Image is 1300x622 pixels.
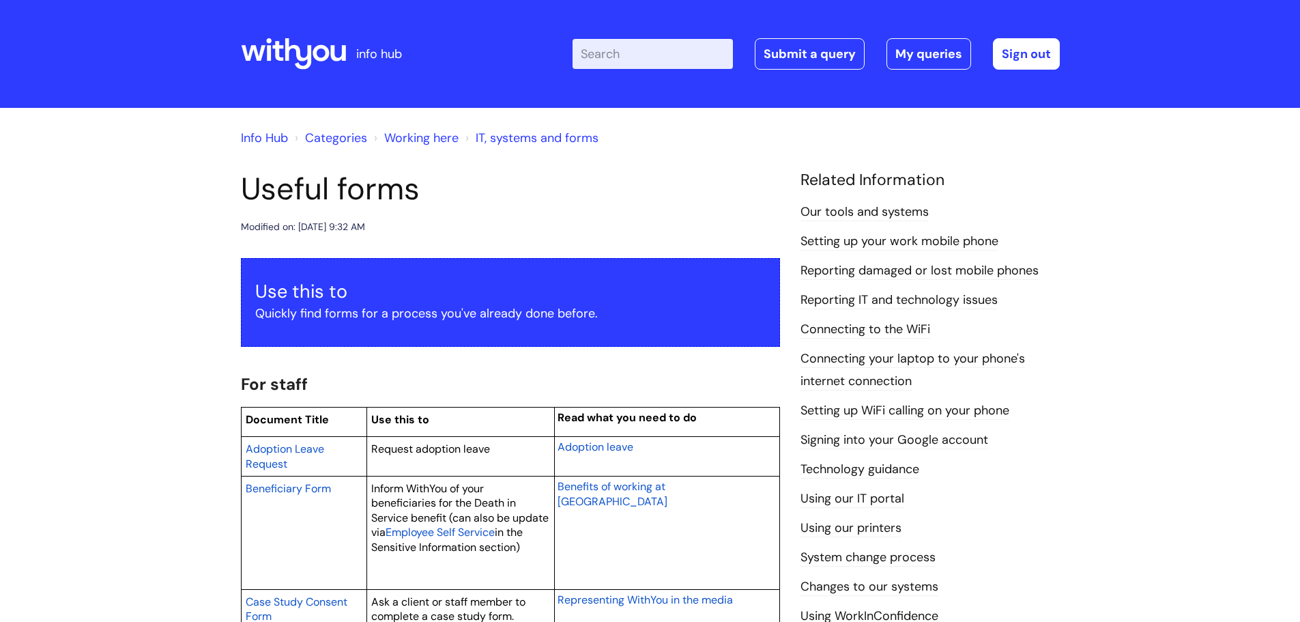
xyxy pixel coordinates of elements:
span: Use this to [371,412,429,427]
a: Employee Self Service [386,524,495,540]
a: Categories [305,130,367,146]
div: Modified on: [DATE] 9:32 AM [241,218,365,236]
div: | - [573,38,1060,70]
li: Working here [371,127,459,149]
span: in the Sensitive Information section) [371,525,523,554]
span: Adoption Leave Request [246,442,324,471]
p: Quickly find forms for a process you've already done before. [255,302,766,324]
span: Representing WithYou in the media [558,593,733,607]
li: IT, systems and forms [462,127,598,149]
h4: Related Information [800,171,1060,190]
p: info hub [356,43,402,65]
a: Adoption leave [558,438,633,455]
a: Info Hub [241,130,288,146]
li: Solution home [291,127,367,149]
h1: Useful forms [241,171,780,208]
span: Read what you need to do [558,410,697,425]
span: Adoption leave [558,440,633,454]
a: Connecting to the WiFi [800,321,930,339]
a: Adoption Leave Request [246,440,324,472]
span: Benefits of working at [GEOGRAPHIC_DATA] [558,479,667,509]
span: For staff [241,373,308,395]
a: Benefits of working at [GEOGRAPHIC_DATA] [558,478,667,509]
a: Changes to our systems [800,578,938,596]
a: Signing into your Google account [800,432,988,449]
a: System change process [800,549,936,567]
a: My queries [886,38,971,70]
a: Setting up your work mobile phone [800,233,998,251]
a: Using our IT portal [800,490,904,508]
a: Sign out [993,38,1060,70]
a: Reporting damaged or lost mobile phones [800,262,1039,280]
span: Inform WithYou of your beneficiaries for the Death in Service benefit (can also be update via [371,481,549,540]
a: Working here [384,130,459,146]
a: Connecting your laptop to your phone's internet connection [800,350,1025,390]
span: Request adoption leave [371,442,490,456]
span: Beneficiary Form [246,481,331,496]
a: Representing WithYou in the media [558,591,733,608]
a: Technology guidance [800,461,919,479]
h3: Use this to [255,281,766,302]
a: Our tools and systems [800,203,929,221]
span: Employee Self Service [386,525,495,539]
a: Setting up WiFi calling on your phone [800,402,1009,420]
a: Beneficiary Form [246,480,331,496]
input: Search [573,39,733,69]
a: Reporting IT and technology issues [800,292,998,309]
a: IT, systems and forms [476,130,598,146]
a: Using our printers [800,520,901,537]
a: Submit a query [755,38,865,70]
span: Document Title [246,412,329,427]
